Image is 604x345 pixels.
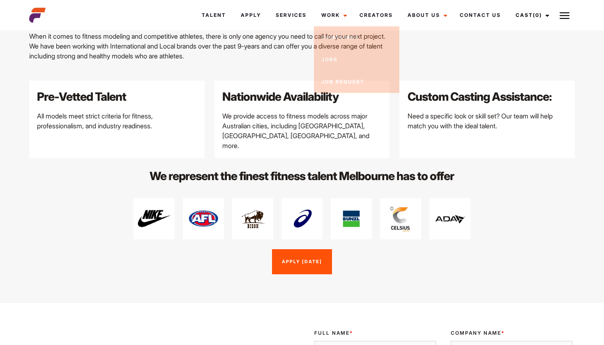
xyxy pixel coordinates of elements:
h3: Nationwide Availability [222,89,382,104]
img: images 2 [236,202,269,235]
a: Job Request [314,71,399,93]
a: Talent [194,4,233,26]
label: Company Name [451,329,572,337]
a: Services [268,4,314,26]
img: Burger icon [560,11,569,21]
label: Full Name [314,329,436,337]
a: Contact Us [452,4,508,26]
span: (0) [533,12,542,18]
img: images 3 [335,202,368,235]
a: Creators [352,4,400,26]
p: We provide access to fitness models across major Australian cities, including [GEOGRAPHIC_DATA], ... [222,111,382,151]
img: ada@3x [433,202,466,235]
p: All models meet strict criteria for fitness, professionalism, and industry readiness. [37,111,196,131]
a: Work [314,4,352,26]
a: Jobs [314,49,399,71]
h3: Pre-Vetted Talent [37,89,196,104]
a: About Us [400,4,452,26]
p: When it comes to fitness modeling and competitive athletes, there is only one agency you need to ... [29,31,390,61]
a: Campaigns [314,26,399,49]
img: id4vZ3Dyxl [384,202,417,235]
img: download 1 [187,202,220,235]
p: We represent the finest fitness talent Melbourne has to offer [122,168,482,184]
img: cropped-aefm-brand-fav-22-square.png [29,7,46,23]
h3: Custom Casting Assistance: [408,89,567,104]
p: Need a specific look or skill set? Our team will help match you with the ideal talent. [408,111,567,131]
a: Apply [DATE] [272,249,332,275]
img: Nike Logo [138,202,171,235]
a: Cast(0) [508,4,554,26]
a: Apply [233,4,268,26]
img: images 1 [286,202,318,235]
